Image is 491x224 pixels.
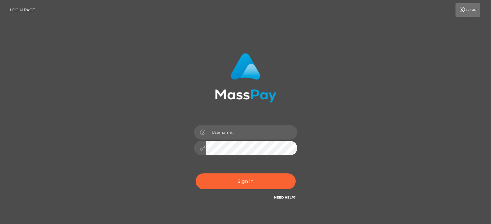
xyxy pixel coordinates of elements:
[206,125,297,140] input: Username...
[455,3,480,17] a: Login
[274,195,296,200] a: Need Help?
[196,173,296,189] button: Sign in
[10,3,35,17] a: Login Page
[215,53,276,102] img: MassPay Login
